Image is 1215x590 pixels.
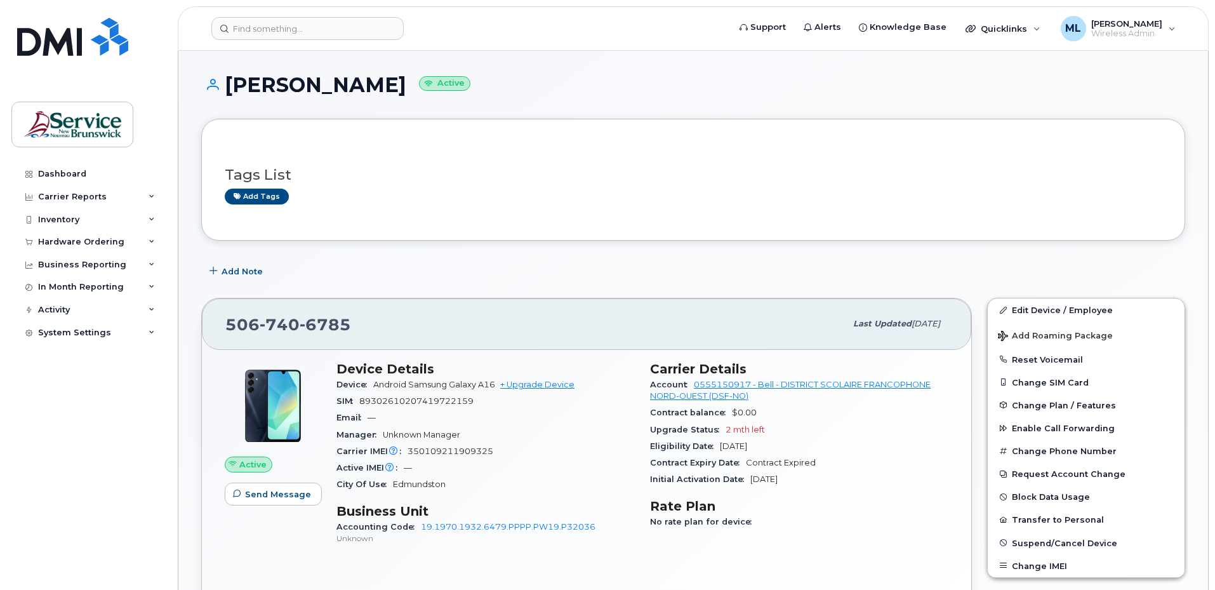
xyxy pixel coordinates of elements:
[650,517,758,526] span: No rate plan for device
[650,474,750,484] span: Initial Activation Date
[988,532,1185,554] button: Suspend/Cancel Device
[988,298,1185,321] a: Edit Device / Employee
[912,319,940,328] span: [DATE]
[988,348,1185,371] button: Reset Voicemail
[988,371,1185,394] button: Change SIM Card
[732,408,757,417] span: $0.00
[650,441,720,451] span: Eligibility Date
[373,380,495,389] span: Android Samsung Galaxy A16
[336,463,404,473] span: Active IMEI
[368,413,376,422] span: —
[393,479,446,489] span: Edmundston
[336,504,635,519] h3: Business Unit
[201,260,274,283] button: Add Note
[650,361,948,377] h3: Carrier Details
[988,554,1185,577] button: Change IMEI
[988,508,1185,531] button: Transfer to Personal
[260,315,300,334] span: 740
[500,380,574,389] a: + Upgrade Device
[1012,400,1116,410] span: Change Plan / Features
[235,368,311,444] img: A16.png
[746,458,816,467] span: Contract Expired
[650,425,726,434] span: Upgrade Status
[988,485,1185,508] button: Block Data Usage
[650,380,694,389] span: Account
[225,315,351,334] span: 506
[359,396,474,406] span: 89302610207419722159
[336,430,383,439] span: Manager
[336,522,421,532] span: Accounting Code
[988,394,1185,417] button: Change Plan / Features
[336,479,393,489] span: City Of Use
[988,439,1185,462] button: Change Phone Number
[998,331,1113,343] span: Add Roaming Package
[222,265,263,278] span: Add Note
[245,488,311,500] span: Send Message
[383,430,460,439] span: Unknown Manager
[225,483,322,506] button: Send Message
[300,315,351,334] span: 6785
[404,463,412,473] span: —
[988,462,1185,485] button: Request Account Change
[720,441,747,451] span: [DATE]
[336,380,373,389] span: Device
[336,413,368,422] span: Email
[1012,424,1115,433] span: Enable Call Forwarding
[408,446,493,456] span: 350109211909325
[225,167,1162,183] h3: Tags List
[239,459,267,471] span: Active
[1012,538,1117,547] span: Suspend/Cancel Device
[421,522,595,532] a: 19.1970.1932.6479.PPPP.PW19.P32036
[225,189,289,204] a: Add tags
[336,446,408,456] span: Carrier IMEI
[650,458,746,467] span: Contract Expiry Date
[336,361,635,377] h3: Device Details
[726,425,765,434] span: 2 mth left
[201,74,1185,96] h1: [PERSON_NAME]
[988,322,1185,348] button: Add Roaming Package
[853,319,912,328] span: Last updated
[336,533,635,544] p: Unknown
[650,408,732,417] span: Contract balance
[650,380,931,401] a: 0555150917 - Bell - DISTRICT SCOLAIRE FRANCOPHONE NORD-OUEST (DSF-NO)
[650,499,948,514] h3: Rate Plan
[988,417,1185,439] button: Enable Call Forwarding
[750,474,778,484] span: [DATE]
[419,76,470,91] small: Active
[336,396,359,406] span: SIM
